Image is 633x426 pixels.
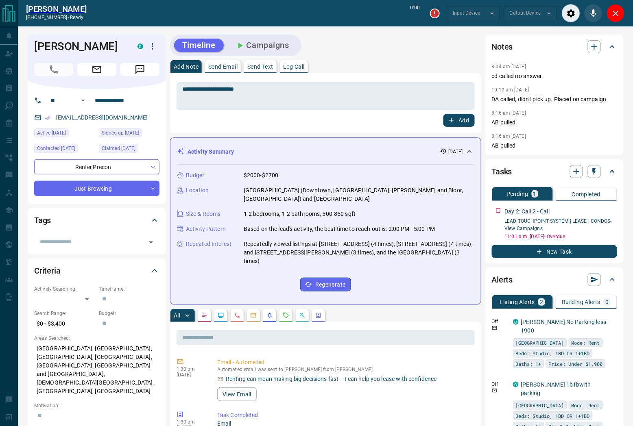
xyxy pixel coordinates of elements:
div: Criteria [34,261,159,280]
p: 8:16 am [DATE] [492,110,526,116]
p: Renting can mean making big decisions fast – I can help you lease with confidence [226,375,437,383]
span: Mode: Rent [572,401,600,409]
p: Activity Pattern [186,225,226,233]
p: Add Note [174,64,199,70]
p: AB pulled [492,118,617,127]
span: Call [34,63,73,76]
p: [GEOGRAPHIC_DATA], [GEOGRAPHIC_DATA], [GEOGRAPHIC_DATA], [GEOGRAPHIC_DATA], [GEOGRAPHIC_DATA], [G... [34,342,159,398]
p: 2 [540,299,543,305]
p: Pending [506,191,528,197]
svg: Emails [250,312,257,319]
p: Day 2: Call 2 - Call [505,207,550,216]
div: Mon Oct 13 2025 [34,144,95,155]
h2: Alerts [492,273,513,286]
div: Tue Oct 07 2025 [34,128,95,140]
span: Price: Under $1,900 [549,360,603,368]
button: Open [145,237,157,248]
p: Task Completed [217,411,471,419]
a: [PERSON_NAME] [26,4,87,14]
button: Timeline [174,39,224,52]
h2: Notes [492,40,513,53]
svg: Agent Actions [315,312,322,319]
h1: [PERSON_NAME] [34,40,125,53]
p: Automated email was sent to [PERSON_NAME] from [PERSON_NAME] [217,367,471,372]
p: Budget [186,171,205,180]
p: AB pulled [492,141,617,150]
button: Open [78,96,88,105]
p: 0:00 [410,4,420,22]
a: [PERSON_NAME] No Parking less 1900 [521,319,607,334]
span: Message [120,63,159,76]
span: Signed up [DATE] [102,129,139,137]
div: condos.ca [138,43,143,49]
div: Thu Apr 10 2025 [99,144,159,155]
div: Just Browsing [34,181,159,196]
p: Location [186,186,209,195]
p: Send Email [208,64,238,70]
p: Activity Summary [188,148,234,156]
p: Based on the lead's activity, the best time to reach out is: 2:00 PM - 5:00 PM [244,225,435,233]
p: 0 [605,299,609,305]
p: 11:01 a.m. [DATE] - Overdue [505,233,617,240]
p: [PHONE_NUMBER] - [26,14,87,21]
h2: Tasks [492,165,512,178]
span: [GEOGRAPHIC_DATA] [516,401,564,409]
p: Repeatedly viewed listings at [STREET_ADDRESS] (4 times), [STREET_ADDRESS] (4 times), and [STREET... [244,240,474,265]
button: Regenerate [300,278,351,291]
p: Areas Searched: [34,335,159,342]
div: Renter , Precon [34,159,159,174]
p: cd called no answer [492,72,617,80]
h2: Criteria [34,264,61,277]
svg: Email [492,325,498,331]
svg: Listing Alerts [266,312,273,319]
p: 8:04 am [DATE] [492,64,526,70]
svg: Lead Browsing Activity [218,312,224,319]
p: Off [492,380,508,388]
div: Close [607,4,625,22]
p: [DATE] [448,148,463,155]
p: Actively Searching: [34,285,95,293]
h2: Tags [34,214,51,227]
span: Claimed [DATE] [102,144,135,152]
p: DA called, didn't pick up. Placed on campaign [492,95,617,104]
p: 10:10 am [DATE] [492,87,529,93]
span: [GEOGRAPHIC_DATA] [516,339,564,347]
div: Audio Settings [562,4,580,22]
div: Mute [584,4,602,22]
p: [DATE] [177,372,205,378]
p: 8:16 am [DATE] [492,133,526,139]
svg: Email [492,388,498,393]
button: New Task [492,245,617,258]
div: Alerts [492,270,617,289]
p: Timeframe: [99,285,159,293]
p: Email - Automated [217,358,471,367]
p: Repeated Interest [186,240,231,248]
p: Log Call [283,64,305,70]
div: Notes [492,37,617,57]
span: Mode: Rent [572,339,600,347]
svg: Calls [234,312,240,319]
p: 1:30 pm [177,419,205,425]
a: LEAD TOUCHPOINT SYSTEM | LEASE | CONDOS- View Campaigns [505,218,612,231]
span: Beds: Studio, 1BD OR 1+1BD [516,412,590,420]
svg: Opportunities [299,312,306,319]
span: Contacted [DATE] [37,144,75,152]
p: Budget: [99,310,159,317]
p: $0 - $3,400 [34,317,95,330]
svg: Notes [201,312,208,319]
p: 1 [533,191,537,197]
p: Send Text [247,64,273,70]
button: Add [443,114,474,127]
p: Completed [572,191,601,197]
p: All [174,313,180,318]
div: Tasks [492,162,617,181]
span: Baths: 1+ [516,360,541,368]
p: $2000-$2700 [244,171,278,180]
span: Beds: Studio, 1BD OR 1+1BD [516,349,590,357]
p: 1-2 bedrooms, 1-2 bathrooms, 500-850 sqft [244,210,356,218]
p: Motivation: [34,402,159,409]
div: condos.ca [513,382,519,387]
a: [PERSON_NAME] 1b1bwith parking [521,381,591,396]
p: Off [492,318,508,325]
